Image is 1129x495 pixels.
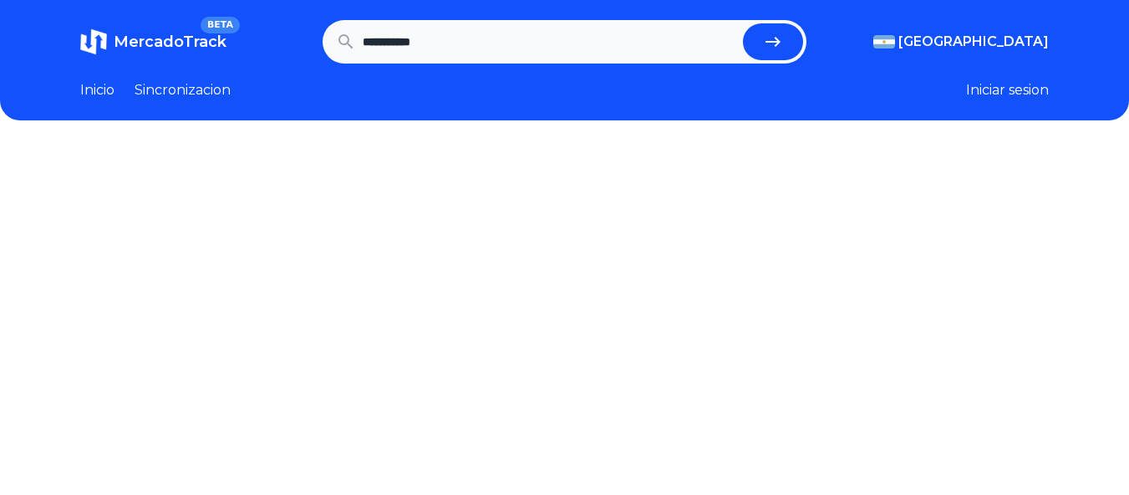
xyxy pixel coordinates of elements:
a: MercadoTrackBETA [80,28,226,55]
img: Argentina [873,35,895,48]
span: MercadoTrack [114,33,226,51]
span: BETA [201,17,240,33]
a: Sincronizacion [135,80,231,100]
button: [GEOGRAPHIC_DATA] [873,32,1049,52]
a: Inicio [80,80,114,100]
img: MercadoTrack [80,28,107,55]
span: [GEOGRAPHIC_DATA] [898,32,1049,52]
button: Iniciar sesion [966,80,1049,100]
